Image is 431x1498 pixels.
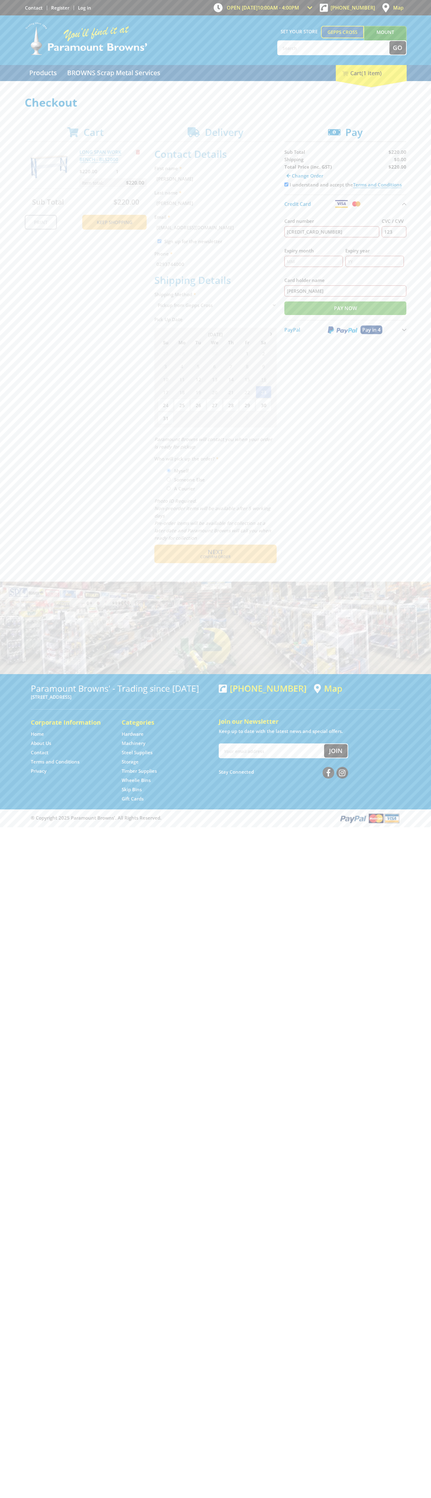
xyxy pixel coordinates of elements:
label: Expiry year [345,247,404,254]
h3: Paramount Browns' - Trading since [DATE] [31,683,213,693]
img: Mastercard [351,200,362,208]
a: Go to the Contact page [25,5,43,11]
button: Credit Card [284,194,407,213]
a: Go to the Home page [31,731,44,737]
h5: Categories [122,718,200,727]
a: Go to the registration page [51,5,69,11]
span: 10:00am - 4:00pm [258,4,299,11]
a: Terms and Conditions [353,182,402,188]
a: Go to the Skip Bins page [122,786,142,793]
label: Card holder name [284,276,407,284]
img: PayPal, Mastercard, Visa accepted [339,812,401,824]
span: Sub Total [284,149,305,155]
p: Keep up to date with the latest news and special offers. [219,727,401,735]
span: OPEN [DATE] [227,4,299,11]
span: (1 item) [361,69,382,77]
a: Go to the BROWNS Scrap Metal Services page [63,65,165,81]
h5: Join our Newsletter [219,717,401,726]
img: Visa [335,200,348,208]
h1: Checkout [25,96,407,109]
strong: $220.00 [388,164,406,170]
label: I understand and accept the [290,182,402,188]
label: Card number [284,217,380,225]
a: Go to the Privacy page [31,768,47,774]
input: YY [345,256,404,267]
a: Go to the Wheelie Bins page [122,777,151,784]
a: Go to the Products page [25,65,61,81]
span: Pay in 4 [362,326,380,333]
a: Go to the Steel Supplies page [122,749,152,756]
label: CVC / CVV [382,217,406,225]
span: $220.00 [388,149,406,155]
div: ® Copyright 2025 Paramount Browns'. All Rights Reserved. [25,812,407,824]
label: Expiry month [284,247,343,254]
button: PayPal Pay in 4 [284,320,407,339]
p: [STREET_ADDRESS] [31,693,213,701]
div: [PHONE_NUMBER] [219,683,307,693]
input: Please accept the terms and conditions. [284,182,288,186]
a: View a map of Gepps Cross location [314,683,342,694]
a: Go to the About Us page [31,740,51,747]
a: Go to the Machinery page [122,740,145,747]
span: Set your store [277,26,321,37]
span: PayPal [284,326,300,333]
span: Credit Card [284,201,311,207]
button: Go [389,41,406,55]
strong: Total Price (inc. GST) [284,164,332,170]
a: Gepps Cross [321,26,364,38]
a: Log in [78,5,91,11]
span: Change Order [292,173,323,179]
a: Mount [PERSON_NAME] [364,26,407,49]
a: Go to the Gift Cards page [122,796,144,802]
img: PayPal [328,326,357,334]
img: Paramount Browns' [25,22,148,56]
a: Go to the Timber Supplies page [122,768,157,774]
span: $0.00 [394,156,406,162]
a: Go to the Terms and Conditions page [31,759,79,765]
div: Cart [336,65,407,81]
input: Your email address [219,744,324,758]
input: MM [284,256,343,267]
button: Join [324,744,348,758]
input: Pay Now [284,301,407,315]
a: Go to the Contact page [31,749,48,756]
span: Shipping [284,156,303,162]
a: Go to the Hardware page [122,731,144,737]
a: Go to the Storage page [122,759,139,765]
a: Change Order [284,170,325,181]
input: Search [278,41,389,55]
h5: Corporate Information [31,718,109,727]
span: Pay [345,125,363,139]
div: Stay Connected [219,764,348,779]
